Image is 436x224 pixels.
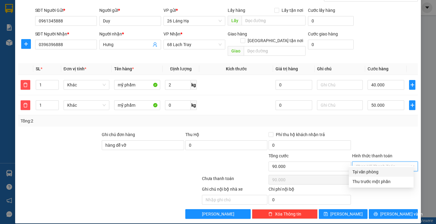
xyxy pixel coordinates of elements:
[252,209,318,219] button: deleteXóa Thông tin
[114,100,160,110] input: VD: Bàn, Ghế
[201,175,268,186] div: Chưa thanh toán
[352,169,410,175] div: Tại văn phòng
[315,63,365,75] th: Ghi chú
[273,131,327,138] span: Phí thu hộ khách nhận trả
[279,7,306,14] span: Lấy tận nơi
[409,100,415,110] button: plus
[163,32,180,36] span: VP Nhận
[21,100,30,110] button: delete
[191,80,197,90] span: kg
[170,66,192,71] span: Định lượng
[36,66,41,71] span: SL
[21,82,30,87] span: delete
[21,39,31,49] button: plus
[244,46,306,56] input: Dọc đường
[67,101,106,110] span: Khác
[276,100,312,110] input: 0
[102,132,135,137] label: Ghi chú đơn hàng
[202,186,268,195] div: Ghi chú nội bộ nhà xe
[99,31,161,37] div: Người nhận
[114,66,134,71] span: Tên hàng
[275,211,301,217] span: Xóa Thông tin
[368,66,388,71] span: Cước hàng
[308,8,335,13] label: Cước lấy hàng
[202,211,234,217] span: [PERSON_NAME]
[268,212,272,217] span: delete
[228,32,247,36] span: Giao hàng
[64,66,86,71] span: Đơn vị tính
[191,100,197,110] span: kg
[245,37,306,44] span: [GEOGRAPHIC_DATA] tận nơi
[352,153,392,158] label: Hình thức thanh toán
[35,7,97,14] div: SĐT Người Gửi
[330,211,363,217] span: [PERSON_NAME]
[228,16,242,25] span: Lấy
[317,100,363,110] input: Ghi Chú
[242,16,306,25] input: Dọc đường
[319,209,368,219] button: save[PERSON_NAME]
[67,80,106,89] span: Khác
[35,31,97,37] div: SĐT Người Nhận
[276,80,312,90] input: 0
[324,212,328,217] span: save
[202,195,268,205] input: Nhập ghi chú
[269,153,289,158] span: Tổng cước
[308,40,354,49] input: Cước giao hàng
[409,82,415,87] span: plus
[21,80,30,90] button: delete
[99,7,161,14] div: Người gửi
[185,132,199,137] span: Thu Hộ
[102,140,184,150] input: Ghi chú đơn hàng
[317,80,363,90] input: Ghi Chú
[409,80,415,90] button: plus
[226,66,247,71] span: Kích thước
[374,212,378,217] span: printer
[269,186,351,195] div: Chi phí nội bộ
[276,66,298,71] span: Giá trị hàng
[185,209,251,219] button: [PERSON_NAME]
[409,103,415,108] span: plus
[21,118,169,124] div: Tổng: 2
[352,178,410,185] div: Thu trước một phần
[21,42,31,46] span: plus
[369,209,418,219] button: printer[PERSON_NAME] và In
[228,46,244,56] span: Giao
[167,40,222,49] span: 68 Lạch Tray
[163,7,225,14] div: VP gửi
[153,42,157,47] span: user-add
[308,32,338,36] label: Cước giao hàng
[167,16,222,25] span: 26 Láng Hạ
[308,16,354,26] input: Cước lấy hàng
[380,211,423,217] span: [PERSON_NAME] và In
[21,103,30,108] span: delete
[114,80,160,90] input: VD: Bàn, Ghế
[228,8,245,13] span: Lấy hàng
